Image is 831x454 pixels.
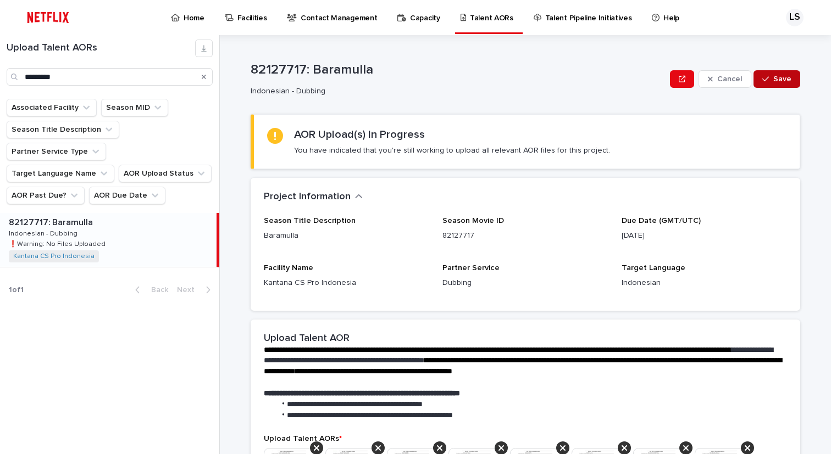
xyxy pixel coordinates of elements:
[264,230,429,242] p: Baramulla
[622,277,787,289] p: Indonesian
[7,121,119,138] button: Season Title Description
[7,165,114,182] button: Target Language Name
[264,191,351,203] h2: Project Information
[177,286,201,294] span: Next
[9,238,108,248] p: ❗️Warning: No Files Uploaded
[126,285,173,295] button: Back
[145,286,168,294] span: Back
[442,277,608,289] p: Dubbing
[442,230,608,242] p: 82127717
[622,217,701,225] span: Due Date (GMT/UTC)
[442,264,500,272] span: Partner Service
[622,264,685,272] span: Target Language
[173,285,219,295] button: Next
[7,143,106,160] button: Partner Service Type
[264,435,342,442] span: Upload Talent AORs
[699,70,751,88] button: Cancel
[89,187,165,204] button: AOR Due Date
[251,87,661,96] p: Indonesian - Dubbing
[7,42,195,54] h1: Upload Talent AORs
[9,215,95,228] p: 82127717: Baramulla
[786,9,804,26] div: LS
[442,217,504,225] span: Season Movie ID
[717,75,742,83] span: Cancel
[9,228,80,238] p: Indonesian - Dubbing
[264,191,363,203] button: Project Information
[294,128,425,141] h2: AOR Upload(s) In Progress
[264,264,313,272] span: Facility Name
[7,187,85,204] button: AOR Past Due?
[264,333,350,345] h2: Upload Talent AOR
[294,145,610,155] p: You have indicated that you're still working to upload all relevant AOR files for this project.
[754,70,800,88] button: Save
[119,165,212,182] button: AOR Upload Status
[101,99,168,116] button: Season MID
[251,62,666,78] p: 82127717: Baramulla
[7,68,213,86] input: Search
[264,277,429,289] p: Kantana CS Pro Indonesia
[22,7,74,29] img: ifQbXi3ZQGMSEF7WDB7W
[264,217,356,225] span: Season Title Description
[773,75,791,83] span: Save
[13,253,95,260] a: Kantana CS Pro Indonesia
[7,99,97,116] button: Associated Facility
[622,230,787,242] p: [DATE]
